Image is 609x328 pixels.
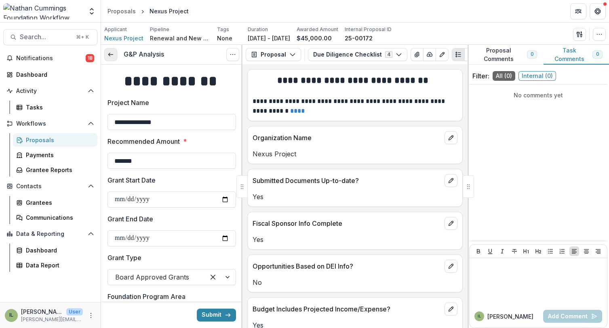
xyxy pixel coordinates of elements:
[445,174,457,187] button: edit
[107,137,180,146] p: Recommended Amount
[16,70,91,79] div: Dashboard
[26,213,91,222] div: Communications
[253,192,457,202] p: Yes
[582,246,591,256] button: Align Center
[3,117,97,130] button: Open Workflows
[472,71,489,81] p: Filter:
[104,5,139,17] a: Proposals
[436,48,449,61] button: Edit as form
[570,3,586,19] button: Partners
[308,48,407,61] button: Due Diligence Checklist4
[13,148,97,162] a: Payments
[217,34,232,42] p: None
[16,231,84,238] span: Data & Reporting
[26,261,91,269] div: Data Report
[596,51,599,57] span: 0
[26,166,91,174] div: Grantee Reports
[13,133,97,147] a: Proposals
[468,45,544,65] button: Proposal Comments
[16,55,86,62] span: Notifications
[478,314,481,318] div: Isaac Luria
[487,312,533,321] p: [PERSON_NAME]
[74,33,91,42] div: ⌘ + K
[107,7,136,15] div: Proposals
[253,304,441,314] p: Budget Includes Projected Income/Expense?
[104,34,143,42] a: Nexus Project
[544,45,609,65] button: Task Comments
[445,131,457,144] button: edit
[104,5,192,17] nav: breadcrumb
[107,175,156,185] p: Grant Start Date
[104,26,127,33] p: Applicant
[21,307,63,316] p: [PERSON_NAME]
[26,136,91,144] div: Proposals
[510,246,519,256] button: Strike
[150,7,189,15] div: Nexus Project
[3,227,97,240] button: Open Data & Reporting
[253,149,457,159] p: Nexus Project
[107,253,141,263] p: Grant Type
[531,51,533,57] span: 0
[16,120,84,127] span: Workflows
[497,246,507,256] button: Italicize
[297,26,338,33] p: Awarded Amount
[253,278,457,287] p: No
[150,26,169,33] p: Pipeline
[543,310,602,323] button: Add Comment
[493,71,515,81] span: All ( 0 )
[217,26,229,33] p: Tags
[472,91,604,99] p: No comments yet
[21,316,83,323] p: [PERSON_NAME][EMAIL_ADDRESS][PERSON_NAME][DOMAIN_NAME]
[9,313,13,318] div: Isaac Luria
[345,26,392,33] p: Internal Proposal ID
[26,198,91,207] div: Grantees
[445,217,457,230] button: edit
[107,292,185,301] p: Foundation Program Area
[569,246,579,256] button: Align Left
[445,303,457,315] button: edit
[452,48,465,61] button: Plaintext view
[16,88,84,95] span: Activity
[66,308,83,315] p: User
[107,98,149,107] p: Project Name
[464,48,477,61] button: PDF view
[345,34,373,42] p: 25-00172
[13,163,97,177] a: Grantee Reports
[13,101,97,114] a: Tasks
[207,271,219,284] div: Clear selected options
[593,246,603,256] button: Align Right
[124,50,164,58] h3: G&P Analysis
[253,133,441,143] p: Organization Name
[590,3,606,19] button: Get Help
[546,246,555,256] button: Bullet List
[13,244,97,257] a: Dashboard
[3,68,97,81] a: Dashboard
[16,183,84,190] span: Contacts
[533,246,543,256] button: Heading 2
[297,34,332,42] p: $45,000.00
[13,196,97,209] a: Grantees
[518,71,556,81] span: Internal ( 0 )
[13,259,97,272] a: Data Report
[246,48,301,61] button: Proposal
[86,3,97,19] button: Open entity switcher
[107,214,153,224] p: Grant End Date
[253,219,441,228] p: Fiscal Sponsor Info Complete
[474,246,483,256] button: Bold
[248,34,290,42] p: [DATE] - [DATE]
[445,260,457,273] button: edit
[26,246,91,254] div: Dashboard
[3,180,97,193] button: Open Contacts
[13,211,97,224] a: Communications
[3,84,97,97] button: Open Activity
[253,235,457,244] p: Yes
[248,26,268,33] p: Duration
[485,246,495,256] button: Underline
[150,34,211,42] p: Renewal and New Grants Pipeline
[226,48,239,61] button: Options
[3,52,97,65] button: Notifications18
[86,54,94,62] span: 18
[26,151,91,159] div: Payments
[26,103,91,111] div: Tasks
[197,309,236,322] button: Submit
